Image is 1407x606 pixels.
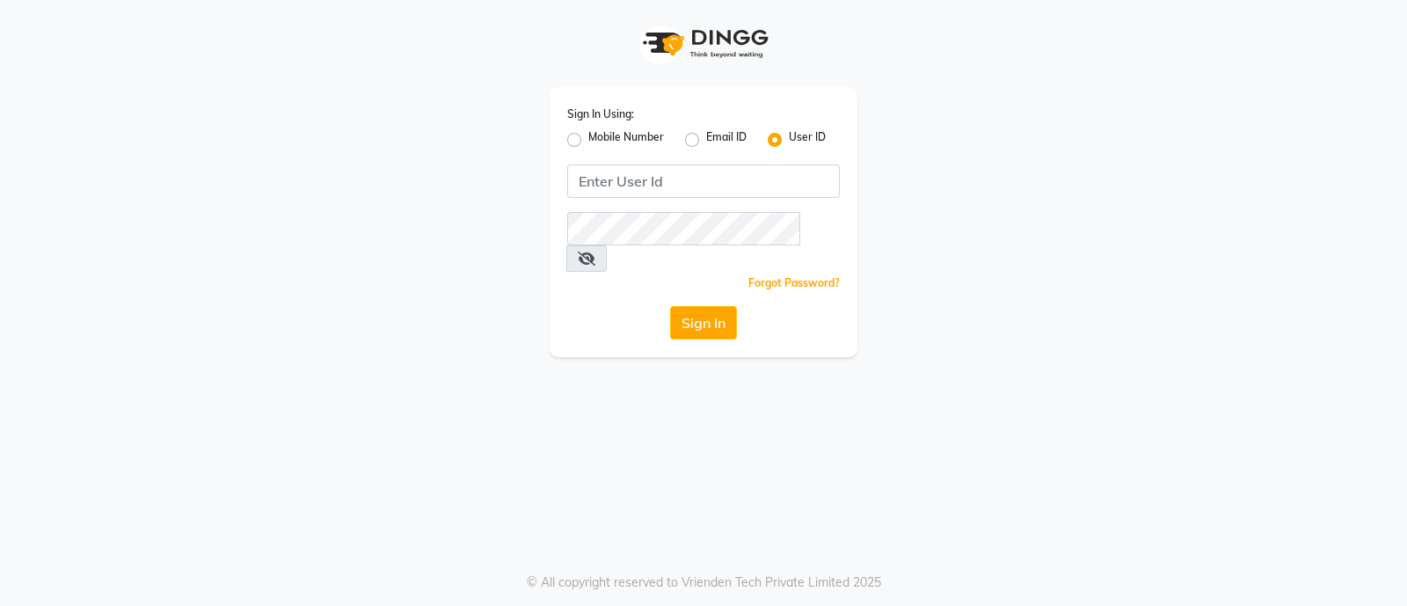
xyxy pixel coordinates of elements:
label: Mobile Number [588,129,664,150]
a: Forgot Password? [748,276,840,289]
label: Sign In Using: [567,106,634,122]
button: Sign In [670,306,737,340]
label: User ID [789,129,826,150]
input: Username [567,212,800,245]
input: Username [567,164,840,198]
img: logo1.svg [633,18,774,69]
label: Email ID [706,129,747,150]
